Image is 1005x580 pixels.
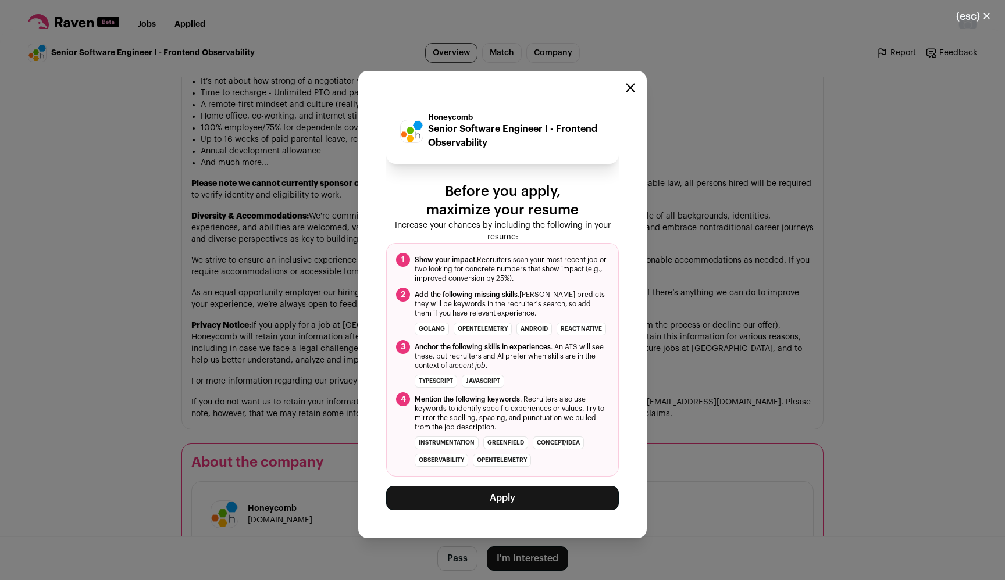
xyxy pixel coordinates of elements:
li: Javascript [462,375,504,388]
p: Honeycomb [428,113,605,122]
span: 1 [396,253,410,267]
span: 2 [396,288,410,302]
span: 4 [396,392,410,406]
li: instrumentation [415,436,479,449]
span: Mention the following keywords [415,396,520,403]
li: greenfield [483,436,528,449]
span: Show your impact. [415,256,477,263]
p: Senior Software Engineer I - Frontend Observability [428,122,605,150]
button: Close modal [942,3,1005,29]
i: recent job. [452,362,487,369]
li: Android [516,323,552,335]
li: TypeScript [415,375,457,388]
button: Apply [386,486,619,510]
li: OpenTelemetry [473,454,531,467]
li: React Native [557,323,606,335]
span: . An ATS will see these, but recruiters and AI prefer when skills are in the context of a [415,342,609,370]
p: Increase your chances by including the following in your resume: [386,220,619,243]
span: Recruiters scan your most recent job or two looking for concrete numbers that show impact (e.g., ... [415,255,609,283]
span: 3 [396,340,410,354]
li: OpenTelemetry [454,323,512,335]
li: Golang [415,323,449,335]
li: observability [415,454,468,467]
span: Anchor the following skills in experiences [415,343,551,350]
p: Before you apply, maximize your resume [386,182,619,220]
button: Close modal [626,83,635,92]
li: concept/idea [533,436,584,449]
span: . Recruiters also use keywords to identify specific experiences or values. Try to mirror the spel... [415,395,609,432]
span: [PERSON_NAME] predicts they will be keywords in the recruiter's search, so add them if you have r... [415,290,609,318]
span: Add the following missing skills. [415,291,519,298]
img: b26e69b365f5fb6eb44b3562a5bb4124e0ee913ce008584bd5391974d2c2769c.png [401,121,423,142]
